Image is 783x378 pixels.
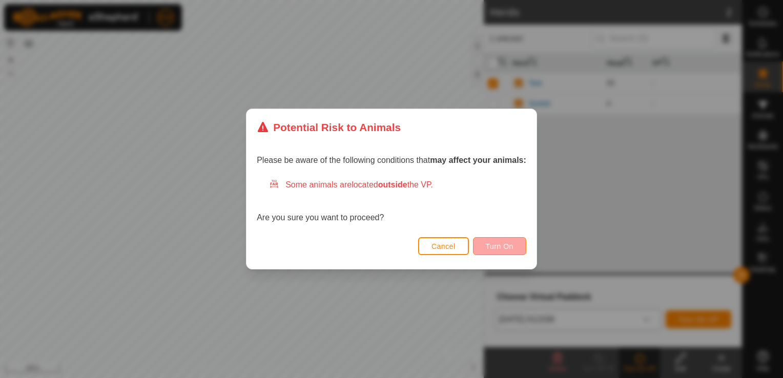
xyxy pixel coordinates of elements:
span: located the VP. [352,180,433,189]
strong: outside [378,180,407,189]
div: Potential Risk to Animals [257,119,401,135]
button: Cancel [418,237,469,255]
span: Please be aware of the following conditions that [257,156,526,164]
button: Turn On [473,237,526,255]
strong: may affect your animals: [430,156,526,164]
div: Some animals are [269,179,526,191]
span: Cancel [431,242,456,250]
div: Are you sure you want to proceed? [257,179,526,224]
span: Turn On [486,242,513,250]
